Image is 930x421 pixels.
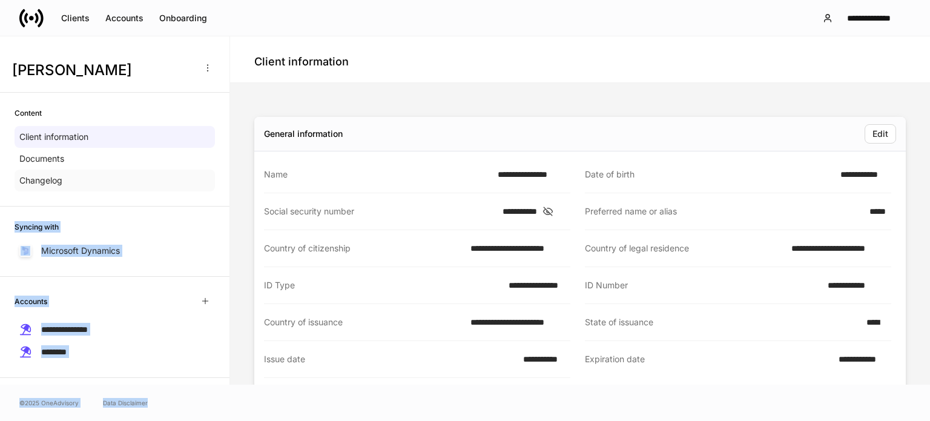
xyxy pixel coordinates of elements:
h6: Accounts [15,296,47,307]
a: Microsoft Dynamics [15,240,215,262]
button: Edit [865,124,896,144]
div: Country of issuance [264,316,463,328]
div: Clients [61,12,90,24]
a: Documents [15,148,215,170]
a: Changelog [15,170,215,191]
div: Onboarding [159,12,207,24]
button: Accounts [97,8,151,28]
h6: Syncing with [15,221,59,233]
a: Data Disclaimer [103,398,148,408]
div: State of issuance [585,316,859,328]
div: Accounts [105,12,143,24]
div: Expiration date [585,353,831,366]
div: Name [264,168,490,181]
button: Onboarding [151,8,215,28]
p: Changelog [19,174,62,187]
div: ID Type [264,279,501,291]
h3: [PERSON_NAME] [12,61,193,80]
div: General information [264,128,343,140]
img: sIOyOZvWb5kUEAwh5D03bPzsWHrUXBSdsWHDhg8Ma8+nBQBvlija69eFAv+snJUCyn8AqO+ElBnIpgMAAAAASUVORK5CYII= [21,246,30,256]
div: Preferred name or alias [585,205,862,217]
div: Country of legal residence [585,242,784,254]
p: Microsoft Dynamics [41,245,120,257]
a: Client information [15,126,215,148]
p: Documents [19,153,64,165]
div: Edit [872,128,888,140]
span: © 2025 OneAdvisory [19,398,79,408]
div: Country of citizenship [264,242,463,254]
div: Issue date [264,353,516,365]
div: ID Number [585,279,820,291]
div: Date of birth [585,168,833,181]
h6: Content [15,107,42,119]
button: Clients [53,8,97,28]
p: Client information [19,131,88,143]
h4: Client information [254,55,349,69]
div: Social security number [264,205,495,217]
